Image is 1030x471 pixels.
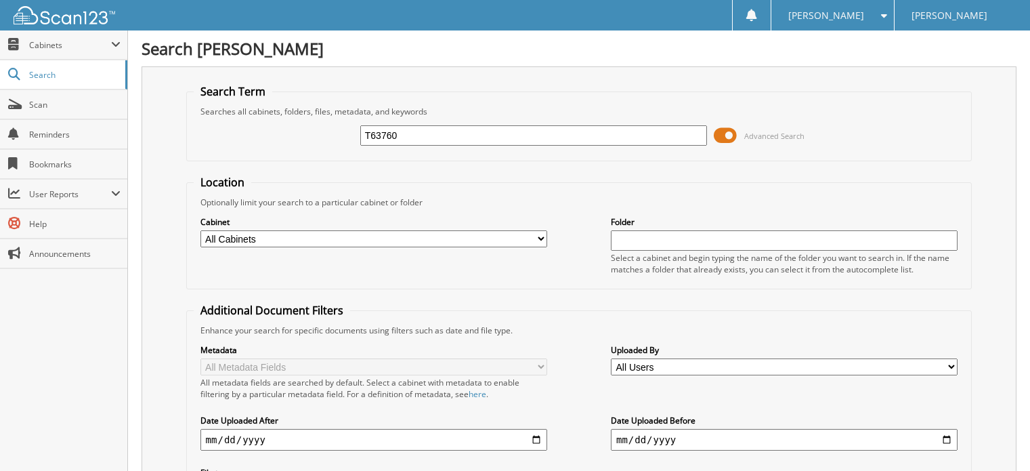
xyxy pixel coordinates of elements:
[194,325,965,336] div: Enhance your search for specific documents using filters such as date and file type.
[29,69,119,81] span: Search
[200,429,547,451] input: start
[911,12,987,20] span: [PERSON_NAME]
[788,12,864,20] span: [PERSON_NAME]
[469,388,486,400] a: here
[200,415,547,426] label: Date Uploaded After
[194,106,965,117] div: Searches all cabinets, folders, files, metadata, and keywords
[200,377,547,400] div: All metadata fields are searched by default. Select a cabinet with metadata to enable filtering b...
[962,406,1030,471] iframe: Chat Widget
[611,429,958,451] input: end
[611,344,958,356] label: Uploaded By
[29,248,121,260] span: Announcements
[194,197,965,208] div: Optionally limit your search to a particular cabinet or folder
[744,131,804,141] span: Advanced Search
[194,303,350,318] legend: Additional Document Filters
[611,252,958,275] div: Select a cabinet and begin typing the name of the folder you want to search in. If the name match...
[200,344,547,356] label: Metadata
[14,6,115,24] img: scan123-logo-white.svg
[29,218,121,230] span: Help
[142,37,1016,60] h1: Search [PERSON_NAME]
[29,99,121,110] span: Scan
[611,415,958,426] label: Date Uploaded Before
[29,188,111,200] span: User Reports
[194,84,272,99] legend: Search Term
[29,159,121,170] span: Bookmarks
[200,216,547,228] label: Cabinet
[611,216,958,228] label: Folder
[29,129,121,140] span: Reminders
[194,175,251,190] legend: Location
[29,39,111,51] span: Cabinets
